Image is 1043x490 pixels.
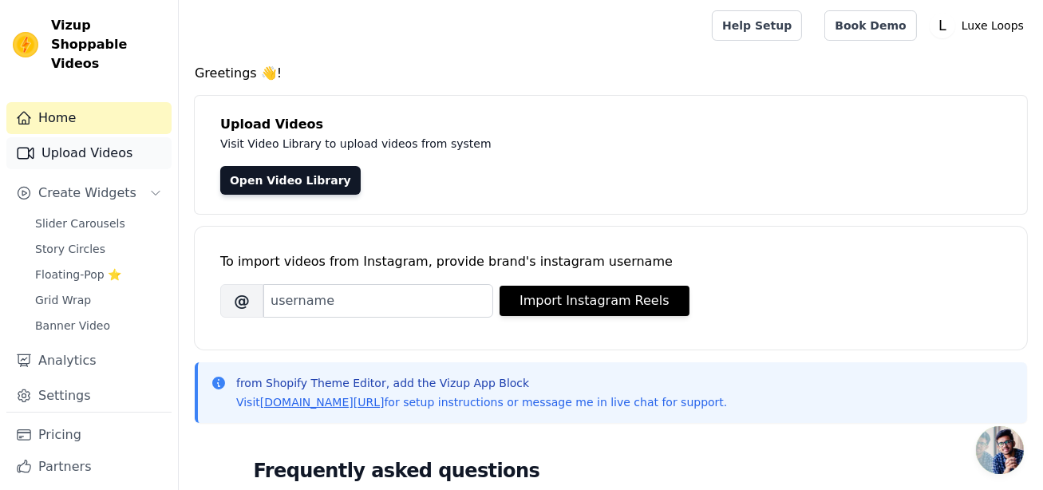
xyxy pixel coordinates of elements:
p: from Shopify Theme Editor, add the Vizup App Block [236,375,727,391]
a: Banner Video [26,314,172,337]
span: Slider Carousels [35,215,125,231]
a: Grid Wrap [26,289,172,311]
img: Vizup [13,32,38,57]
span: Story Circles [35,241,105,257]
button: L Luxe Loops [930,11,1030,40]
a: Help Setup [712,10,802,41]
span: Vizup Shoppable Videos [51,16,165,73]
a: Pricing [6,419,172,451]
span: Banner Video [35,318,110,334]
h2: Frequently asked questions [254,455,969,487]
a: Book Demo [824,10,916,41]
a: Analytics [6,345,172,377]
input: username [263,284,493,318]
a: Partners [6,451,172,483]
span: Create Widgets [38,184,136,203]
a: Settings [6,380,172,412]
p: Visit for setup instructions or message me in live chat for support. [236,394,727,410]
span: Grid Wrap [35,292,91,308]
div: To import videos from Instagram, provide brand's instagram username [220,252,1002,271]
span: Floating-Pop ⭐ [35,267,121,283]
a: Floating-Pop ⭐ [26,263,172,286]
button: Create Widgets [6,177,172,209]
a: Home [6,102,172,134]
p: Luxe Loops [955,11,1030,40]
h4: Upload Videos [220,115,1002,134]
a: Slider Carousels [26,212,172,235]
div: Open chat [976,426,1024,474]
p: Visit Video Library to upload videos from system [220,134,935,153]
a: [DOMAIN_NAME][URL] [260,396,385,409]
button: Import Instagram Reels [500,286,689,316]
text: L [938,18,946,34]
span: @ [220,284,263,318]
h4: Greetings 👋! [195,64,1027,83]
a: Open Video Library [220,166,361,195]
a: Upload Videos [6,137,172,169]
a: Story Circles [26,238,172,260]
